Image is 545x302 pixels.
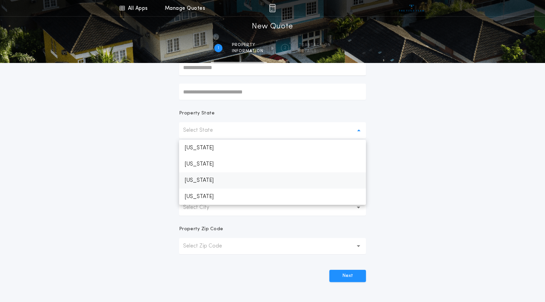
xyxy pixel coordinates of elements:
[179,110,215,117] p: Property State
[183,126,224,134] p: Select State
[232,42,263,48] span: Property
[269,4,276,12] img: img
[179,199,366,216] button: Select City
[183,203,220,212] p: Select City
[284,45,286,51] h2: 2
[399,5,424,12] img: vs-icon
[179,226,223,233] p: Property Zip Code
[179,238,366,254] button: Select Zip Code
[299,42,331,48] span: Transaction
[179,122,366,138] button: Select State
[299,48,331,54] span: details
[218,45,219,51] h2: 1
[183,242,233,250] p: Select Zip Code
[179,172,366,189] p: [US_STATE]
[232,48,263,54] span: information
[179,189,366,205] p: [US_STATE]
[179,140,366,205] ul: Select State
[252,21,293,32] h1: New Quote
[179,156,366,172] p: [US_STATE]
[179,140,366,156] p: [US_STATE]
[329,270,366,282] button: Next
